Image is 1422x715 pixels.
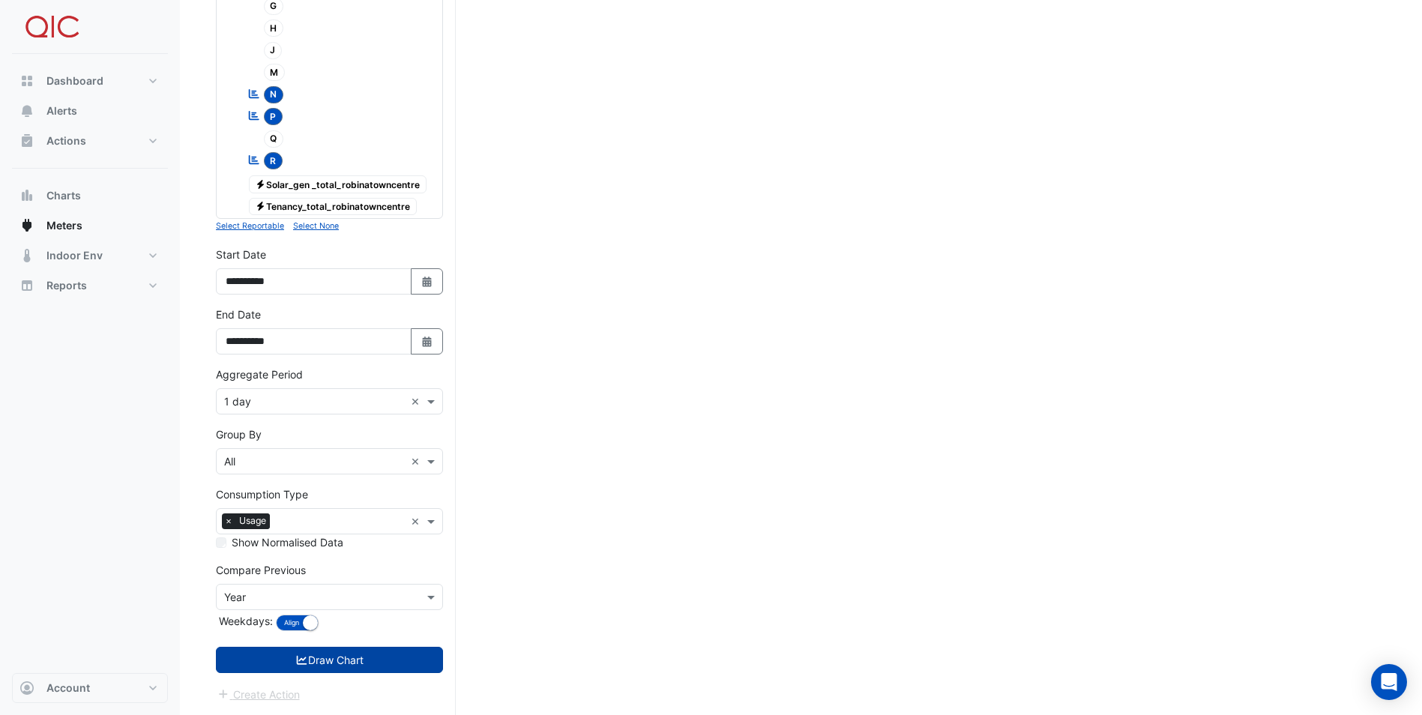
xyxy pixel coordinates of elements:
[216,219,284,232] button: Select Reportable
[411,393,424,409] span: Clear
[12,271,168,301] button: Reports
[12,66,168,96] button: Dashboard
[247,109,261,122] fa-icon: Reportable
[46,681,90,696] span: Account
[12,211,168,241] button: Meters
[247,154,261,166] fa-icon: Reportable
[216,366,303,382] label: Aggregate Period
[293,221,339,231] small: Select None
[222,513,235,528] span: ×
[216,307,261,322] label: End Date
[264,108,283,125] span: P
[12,181,168,211] button: Charts
[12,241,168,271] button: Indoor Env
[46,248,103,263] span: Indoor Env
[216,247,266,262] label: Start Date
[235,513,270,528] span: Usage
[19,103,34,118] app-icon: Alerts
[12,673,168,703] button: Account
[255,178,266,190] fa-icon: Electricity
[421,335,434,348] fa-icon: Select Date
[216,647,443,673] button: Draw Chart
[216,221,284,231] small: Select Reportable
[46,188,81,203] span: Charts
[216,562,306,578] label: Compare Previous
[264,130,284,148] span: Q
[19,133,34,148] app-icon: Actions
[12,96,168,126] button: Alerts
[216,486,308,502] label: Consumption Type
[19,248,34,263] app-icon: Indoor Env
[19,188,34,203] app-icon: Charts
[232,534,343,550] label: Show Normalised Data
[264,152,283,169] span: R
[46,103,77,118] span: Alerts
[46,133,86,148] span: Actions
[19,278,34,293] app-icon: Reports
[19,73,34,88] app-icon: Dashboard
[264,86,284,103] span: N
[46,218,82,233] span: Meters
[264,64,286,81] span: M
[46,73,103,88] span: Dashboard
[46,278,87,293] span: Reports
[421,275,434,288] fa-icon: Select Date
[411,453,424,469] span: Clear
[19,218,34,233] app-icon: Meters
[216,687,301,699] app-escalated-ticket-create-button: Please draw the charts first
[216,613,273,629] label: Weekdays:
[216,426,262,442] label: Group By
[264,42,283,59] span: J
[247,87,261,100] fa-icon: Reportable
[255,201,266,212] fa-icon: Electricity
[1371,664,1407,700] div: Open Intercom Messenger
[249,198,418,216] span: Tenancy_total_robinatowncentre
[249,175,427,193] span: Solar_gen _total_robinatowncentre
[411,513,424,529] span: Clear
[18,12,85,42] img: Company Logo
[12,126,168,156] button: Actions
[264,19,284,37] span: H
[293,219,339,232] button: Select None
